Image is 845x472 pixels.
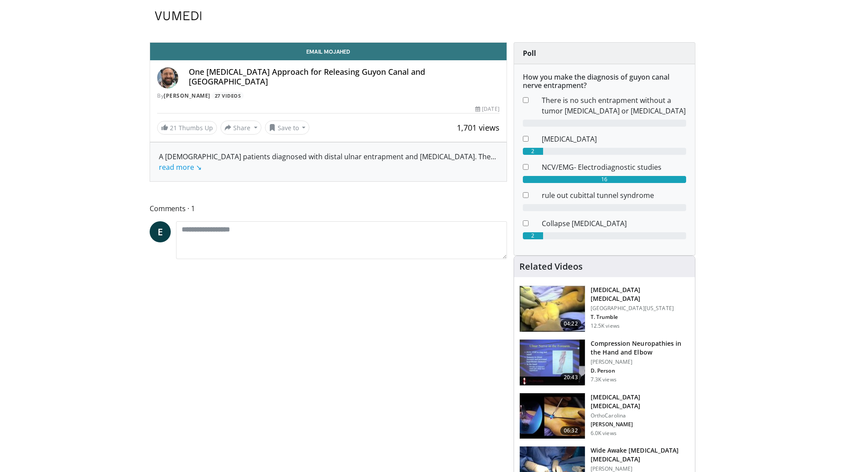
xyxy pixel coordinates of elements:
h4: Related Videos [519,261,583,272]
p: OrthoCarolina [591,412,690,419]
img: VuMedi Logo [155,11,202,20]
h3: [MEDICAL_DATA] [MEDICAL_DATA] [591,285,690,303]
span: 21 [170,124,177,132]
span: 1,701 views [457,122,500,133]
div: By [157,92,500,100]
img: Avatar [157,67,178,88]
dd: Collapse [MEDICAL_DATA] [535,218,693,229]
p: [PERSON_NAME] [591,359,690,366]
h6: How you make the diagnosis of guyon canal nerve entrapment? [523,73,686,90]
dd: NCV/EMG- Electrodiagnostic studies [535,162,693,172]
h3: Wide Awake [MEDICAL_DATA] [MEDICAL_DATA] [591,446,690,464]
p: 7.3K views [591,376,617,383]
a: 27 Videos [212,92,244,99]
a: read more ↘ [159,162,202,172]
dd: [MEDICAL_DATA] [535,134,693,144]
img: 38792_0000_3.png.150x105_q85_crop-smart_upscale.jpg [520,286,585,332]
a: 04:22 [MEDICAL_DATA] [MEDICAL_DATA] [GEOGRAPHIC_DATA][US_STATE] T. Trumble 12.5K views [519,285,690,332]
span: 06:32 [560,426,581,435]
img: b54436d8-8e88-4114-8e17-c60436be65a7.150x105_q85_crop-smart_upscale.jpg [520,340,585,385]
dd: rule out cubittal tunnel syndrome [535,190,693,201]
button: Save to [265,121,310,135]
button: Share [220,121,261,135]
p: Alan Ward [591,421,690,428]
strong: Poll [523,48,536,58]
span: 04:22 [560,319,581,328]
div: 2 [523,232,543,239]
span: Comments 1 [150,203,507,214]
p: [GEOGRAPHIC_DATA][US_STATE] [591,305,690,312]
dd: There is no such entrapment without a tumor [MEDICAL_DATA] or [MEDICAL_DATA] [535,95,693,116]
div: [DATE] [475,105,499,113]
a: E [150,221,171,242]
div: A [DEMOGRAPHIC_DATA] patients diagnosed with distal ulnar entrapment and [MEDICAL_DATA]. The [159,151,498,172]
a: 21 Thumbs Up [157,121,217,135]
span: 20:43 [560,373,581,382]
a: 06:32 [MEDICAL_DATA] [MEDICAL_DATA] OrthoCarolina [PERSON_NAME] 6.0K views [519,393,690,439]
img: 504ea349-6fdd-41da-bdf0-28f393790549.150x105_q85_crop-smart_upscale.jpg [520,393,585,439]
h4: One [MEDICAL_DATA] Approach for Releasing Guyon Canal and [GEOGRAPHIC_DATA] [189,67,500,86]
div: 2 [523,148,543,155]
div: 16 [523,176,686,183]
p: 6.0K views [591,430,617,437]
a: [PERSON_NAME] [164,92,210,99]
h3: [MEDICAL_DATA] [MEDICAL_DATA] [591,393,690,410]
p: David Person [591,367,690,374]
h3: Compression Neuropathies in the Hand and Elbow [591,339,690,357]
p: Thomas Trumble [591,314,690,321]
a: 20:43 Compression Neuropathies in the Hand and Elbow [PERSON_NAME] D. Person 7.3K views [519,339,690,386]
p: 12.5K views [591,322,620,329]
a: Email Mojahed [150,43,507,60]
